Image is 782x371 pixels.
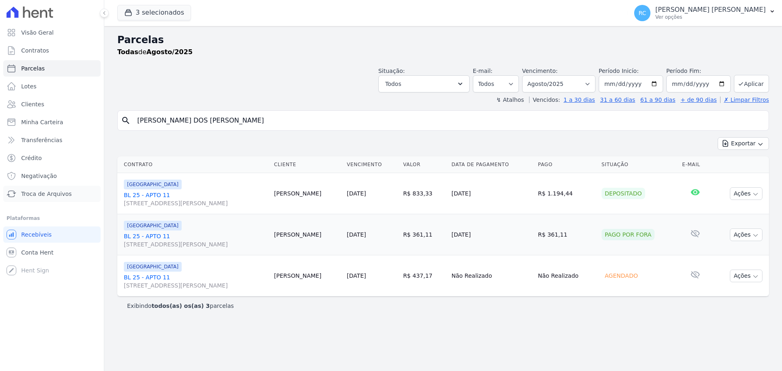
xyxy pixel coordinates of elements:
[271,173,344,214] td: [PERSON_NAME]
[400,173,448,214] td: R$ 833,33
[7,213,97,223] div: Plataformas
[522,68,558,74] label: Vencimento:
[21,118,63,126] span: Minha Carteira
[448,255,535,296] td: Não Realizado
[121,116,131,125] i: search
[3,78,101,94] a: Lotes
[720,97,769,103] a: ✗ Limpar Filtros
[535,214,598,255] td: R$ 361,11
[602,188,645,199] div: Depositado
[679,156,712,173] th: E-mail
[117,47,193,57] p: de
[400,214,448,255] td: R$ 361,11
[152,303,210,309] b: todos(as) os(as) 3
[3,186,101,202] a: Troca de Arquivos
[21,46,49,55] span: Contratos
[347,190,366,197] a: [DATE]
[21,136,62,144] span: Transferências
[3,244,101,261] a: Conta Hent
[535,156,598,173] th: Pago
[347,272,366,279] a: [DATE]
[639,10,646,16] span: RC
[3,226,101,243] a: Recebíveis
[271,214,344,255] td: [PERSON_NAME]
[640,97,675,103] a: 61 a 90 dias
[529,97,560,103] label: Vencidos:
[21,190,72,198] span: Troca de Arquivos
[535,255,598,296] td: Não Realizado
[271,255,344,296] td: [PERSON_NAME]
[448,173,535,214] td: [DATE]
[124,199,268,207] span: [STREET_ADDRESS][PERSON_NAME]
[655,14,766,20] p: Ver opções
[400,156,448,173] th: Valor
[21,248,53,257] span: Conta Hent
[21,154,42,162] span: Crédito
[147,48,193,56] strong: Agosto/2025
[730,228,762,241] button: Ações
[378,68,405,74] label: Situação:
[681,97,717,103] a: + de 90 dias
[124,191,268,207] a: BL 25 - APTO 11[STREET_ADDRESS][PERSON_NAME]
[117,156,271,173] th: Contrato
[385,79,401,89] span: Todos
[117,5,191,20] button: 3 selecionados
[117,48,138,56] strong: Todas
[734,75,769,92] button: Aplicar
[124,221,182,231] span: [GEOGRAPHIC_DATA]
[124,281,268,290] span: [STREET_ADDRESS][PERSON_NAME]
[3,132,101,148] a: Transferências
[21,231,52,239] span: Recebíveis
[602,270,641,281] div: Agendado
[3,24,101,41] a: Visão Geral
[3,42,101,59] a: Contratos
[598,156,679,173] th: Situação
[448,214,535,255] td: [DATE]
[378,75,470,92] button: Todos
[564,97,595,103] a: 1 a 30 dias
[21,29,54,37] span: Visão Geral
[117,33,769,47] h2: Parcelas
[271,156,344,173] th: Cliente
[124,232,268,248] a: BL 25 - APTO 11[STREET_ADDRESS][PERSON_NAME]
[347,231,366,238] a: [DATE]
[600,97,635,103] a: 31 a 60 dias
[124,180,182,189] span: [GEOGRAPHIC_DATA]
[124,273,268,290] a: BL 25 - APTO 11[STREET_ADDRESS][PERSON_NAME]
[3,96,101,112] a: Clientes
[448,156,535,173] th: Data de Pagamento
[400,255,448,296] td: R$ 437,17
[124,240,268,248] span: [STREET_ADDRESS][PERSON_NAME]
[21,64,45,72] span: Parcelas
[3,60,101,77] a: Parcelas
[127,302,234,310] p: Exibindo parcelas
[628,2,782,24] button: RC [PERSON_NAME] [PERSON_NAME] Ver opções
[21,82,37,90] span: Lotes
[718,137,769,150] button: Exportar
[473,68,493,74] label: E-mail:
[666,67,731,75] label: Período Fim:
[602,229,655,240] div: Pago por fora
[535,173,598,214] td: R$ 1.194,44
[3,168,101,184] a: Negativação
[21,172,57,180] span: Negativação
[21,100,44,108] span: Clientes
[343,156,400,173] th: Vencimento
[655,6,766,14] p: [PERSON_NAME] [PERSON_NAME]
[730,187,762,200] button: Ações
[132,112,765,129] input: Buscar por nome do lote ou do cliente
[3,114,101,130] a: Minha Carteira
[3,150,101,166] a: Crédito
[599,68,639,74] label: Período Inicío:
[496,97,524,103] label: ↯ Atalhos
[124,262,182,272] span: [GEOGRAPHIC_DATA]
[730,270,762,282] button: Ações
